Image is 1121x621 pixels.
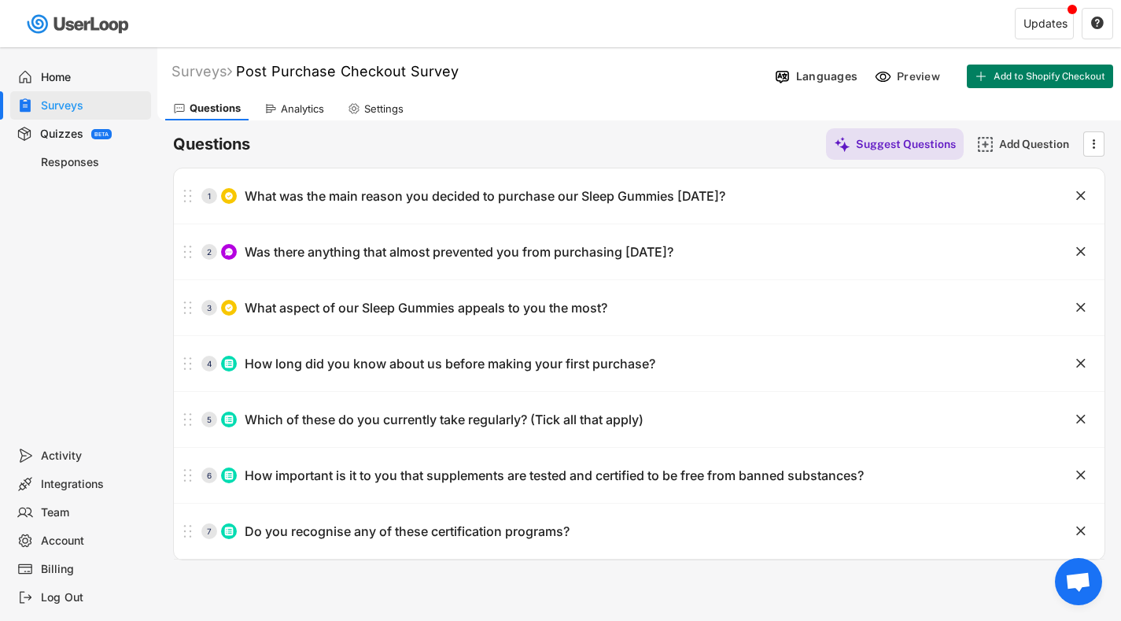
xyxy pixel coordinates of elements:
img: ListMajor.svg [224,527,234,536]
text:  [1093,135,1096,152]
div: 5 [201,416,217,423]
button:  [1090,17,1104,31]
div: How long did you know about us before making your first purchase? [245,356,655,372]
text:  [1076,355,1086,371]
span: Add to Shopify Checkout [994,72,1105,81]
div: Surveys [171,62,232,80]
div: 6 [201,471,217,479]
div: Updates [1023,18,1068,29]
div: Log Out [41,590,145,605]
div: Integrations [41,477,145,492]
img: AddMajor.svg [977,136,994,153]
div: What was the main reason you decided to purchase our Sleep Gummies [DATE]? [245,188,725,205]
div: Languages [796,69,857,83]
div: Open chat [1055,558,1102,605]
div: Home [41,70,145,85]
button: Add to Shopify Checkout [967,65,1113,88]
text:  [1076,299,1086,316]
button:  [1073,468,1089,483]
button:  [1073,523,1089,539]
font: Post Purchase Checkout Survey [236,63,459,79]
div: Do you recognise any of these certification programs? [245,523,570,540]
div: 7 [201,527,217,535]
div: Which of these do you currently take regularly? (Tick all that apply) [245,412,643,428]
div: Activity [41,449,145,464]
img: ListMajor.svg [224,415,234,424]
button:  [1086,132,1101,156]
button:  [1073,412,1089,427]
div: Responses [41,155,145,170]
button:  [1073,188,1089,204]
div: 3 [201,304,217,312]
img: userloop-logo-01.svg [24,8,135,40]
img: CircleTickMinorWhite.svg [224,303,234,312]
div: Surveys [41,98,145,113]
img: CircleTickMinorWhite.svg [224,191,234,201]
img: ListMajor.svg [224,359,234,368]
text:  [1076,523,1086,539]
div: 1 [201,192,217,200]
div: Team [41,505,145,520]
h6: Questions [173,134,250,155]
div: Settings [364,102,404,116]
button:  [1073,244,1089,260]
div: Preview [897,69,944,83]
img: MagicMajor%20%28Purple%29.svg [834,136,850,153]
button:  [1073,300,1089,316]
text:  [1076,467,1086,483]
div: Add Question [999,137,1078,151]
div: 2 [201,248,217,256]
div: What aspect of our Sleep Gummies appeals to you the most? [245,300,607,316]
text:  [1076,187,1086,204]
div: Was there anything that almost prevented you from purchasing [DATE]? [245,244,673,261]
img: ConversationMinor.svg [224,247,234,257]
div: Questions [190,102,241,115]
div: How important is it to you that supplements are tested and certified to be free from banned subst... [245,468,864,484]
text:  [1076,243,1086,260]
img: ListMajor.svg [224,471,234,480]
div: Billing [41,562,145,577]
button:  [1073,356,1089,371]
div: Account [41,534,145,549]
img: Language%20Icon.svg [774,68,791,85]
text:  [1091,16,1104,30]
text:  [1076,411,1086,427]
div: Quizzes [40,127,83,142]
div: BETA [94,131,109,137]
div: 4 [201,360,217,368]
div: Suggest Questions [856,137,956,151]
div: Analytics [281,102,324,116]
